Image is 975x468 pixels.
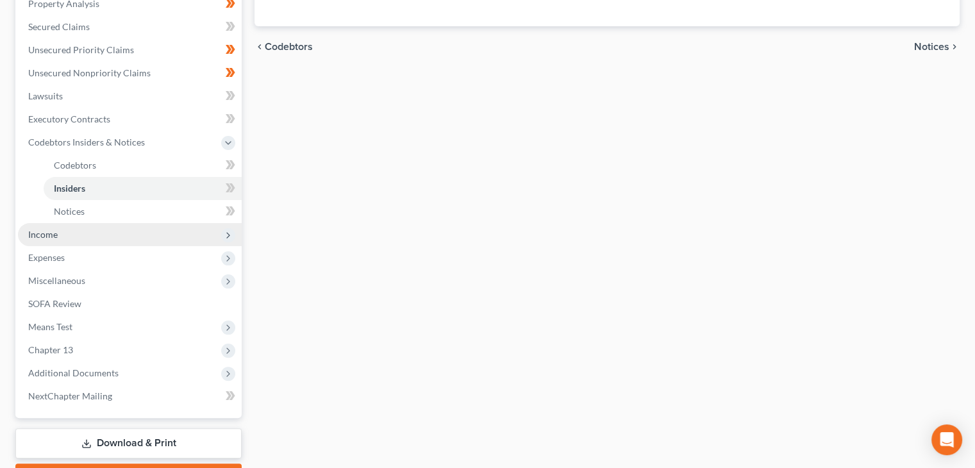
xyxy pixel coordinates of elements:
[28,367,119,378] span: Additional Documents
[28,21,90,32] span: Secured Claims
[18,15,242,38] a: Secured Claims
[18,108,242,131] a: Executory Contracts
[54,160,96,171] span: Codebtors
[54,183,85,194] span: Insiders
[18,62,242,85] a: Unsecured Nonpriority Claims
[949,42,960,52] i: chevron_right
[914,42,949,52] span: Notices
[18,38,242,62] a: Unsecured Priority Claims
[18,385,242,408] a: NextChapter Mailing
[28,229,58,240] span: Income
[28,390,112,401] span: NextChapter Mailing
[18,85,242,108] a: Lawsuits
[28,137,145,147] span: Codebtors Insiders & Notices
[18,292,242,315] a: SOFA Review
[28,113,110,124] span: Executory Contracts
[254,42,313,52] button: chevron_left Codebtors
[28,252,65,263] span: Expenses
[28,67,151,78] span: Unsecured Nonpriority Claims
[28,344,73,355] span: Chapter 13
[28,44,134,55] span: Unsecured Priority Claims
[28,321,72,332] span: Means Test
[44,200,242,223] a: Notices
[265,42,313,52] span: Codebtors
[54,206,85,217] span: Notices
[931,424,962,455] div: Open Intercom Messenger
[254,42,265,52] i: chevron_left
[914,42,960,52] button: Notices chevron_right
[44,177,242,200] a: Insiders
[28,275,85,286] span: Miscellaneous
[44,154,242,177] a: Codebtors
[15,428,242,458] a: Download & Print
[28,298,81,309] span: SOFA Review
[28,90,63,101] span: Lawsuits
